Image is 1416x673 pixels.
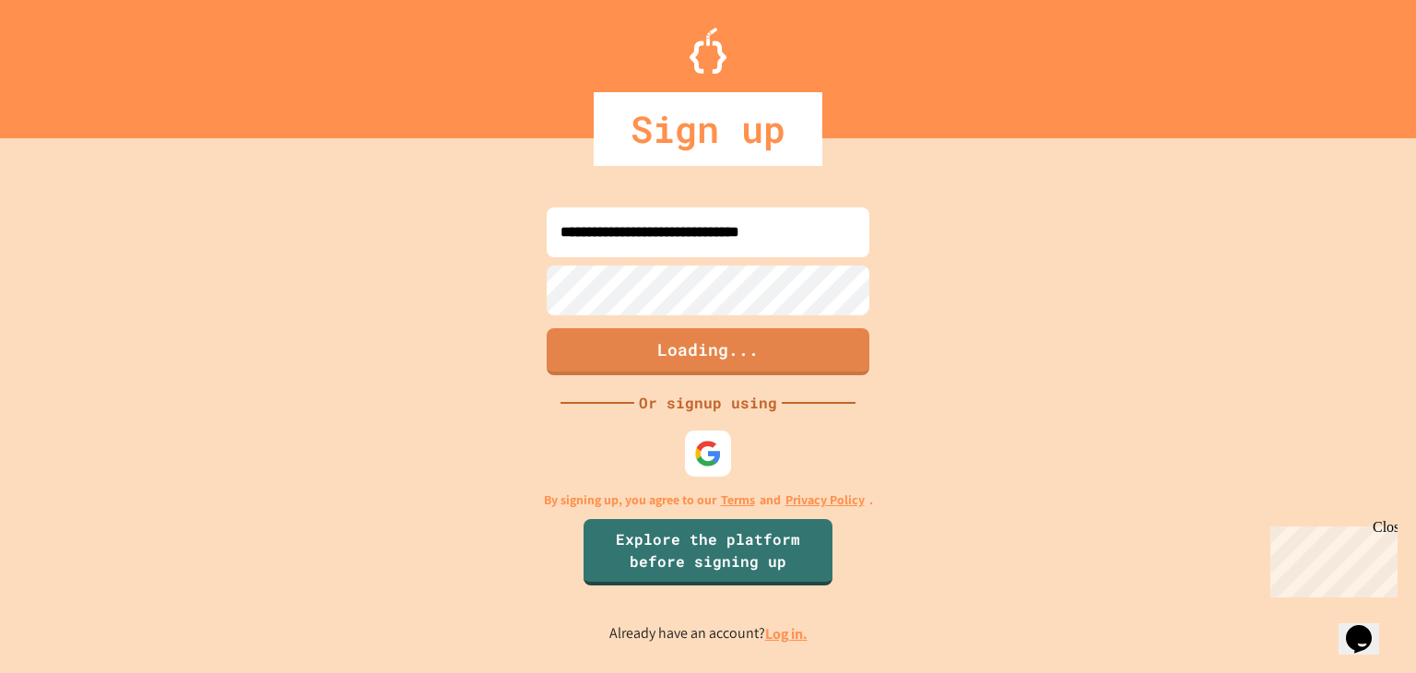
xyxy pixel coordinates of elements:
a: Terms [721,490,755,510]
button: Loading... [547,328,869,375]
a: Explore the platform before signing up [584,519,832,585]
img: Logo.svg [690,28,726,74]
a: Privacy Policy [785,490,865,510]
iframe: chat widget [1263,519,1398,597]
div: Sign up [594,92,822,166]
div: Chat with us now!Close [7,7,127,117]
a: Log in. [765,624,808,643]
img: google-icon.svg [694,440,722,467]
p: By signing up, you agree to our and . [544,490,873,510]
iframe: chat widget [1339,599,1398,655]
p: Already have an account? [609,622,808,645]
div: Or signup using [634,392,782,414]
